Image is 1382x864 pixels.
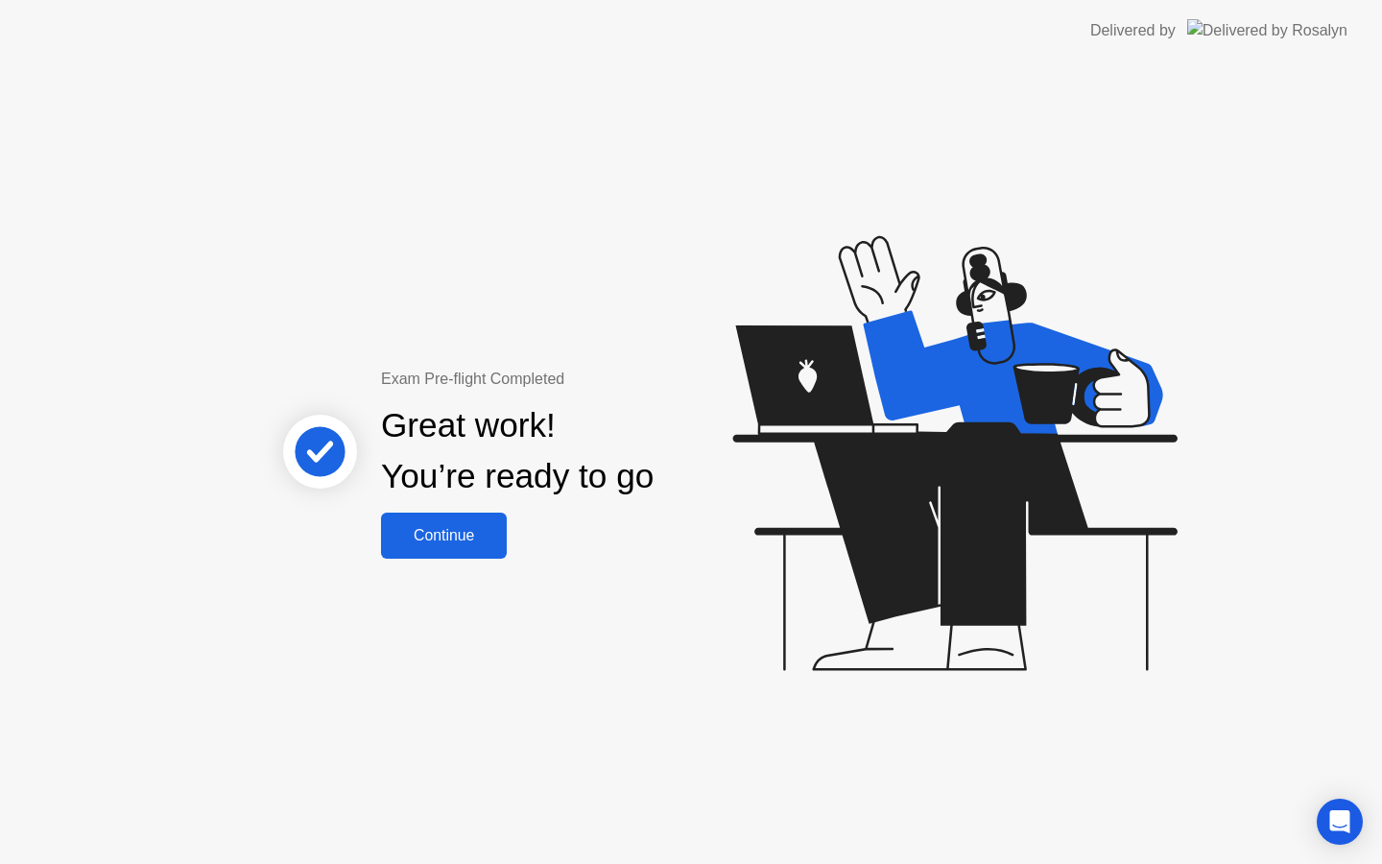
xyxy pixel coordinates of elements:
div: Delivered by [1090,19,1176,42]
div: Great work! You’re ready to go [381,400,654,502]
div: Open Intercom Messenger [1317,799,1363,845]
div: Exam Pre-flight Completed [381,368,777,391]
img: Delivered by Rosalyn [1187,19,1347,41]
button: Continue [381,513,507,559]
div: Continue [387,527,501,544]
